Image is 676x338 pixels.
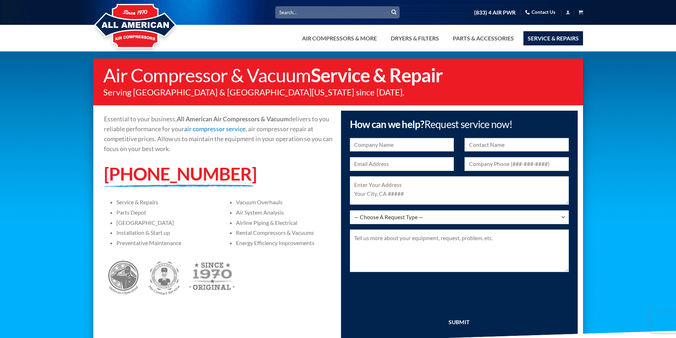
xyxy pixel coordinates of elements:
p: Preventative Maintenance [116,239,213,246]
p: [GEOGRAPHIC_DATA] [116,219,213,226]
p: Rental Compressors & Vacuums [236,229,332,236]
p: Serving [GEOGRAPHIC_DATA] & [GEOGRAPHIC_DATA][US_STATE] since [DATE]. [103,88,576,96]
span: How can we help? [350,118,513,130]
h1: Air Compressor & Vacuum [103,66,576,84]
a: Service & Repairs [523,31,583,45]
iframe: reCAPTCHA [350,281,458,308]
input: Email Address [350,157,454,171]
span: Request service now! [424,118,513,130]
input: Company Phone (###-###-####) [465,157,569,171]
a: Contact Us [525,7,555,18]
a: Parts & Accessories [449,31,518,45]
a: [PHONE_NUMBER] [104,163,257,184]
strong: Service & Repair [311,64,443,86]
a: air compressor service [184,125,246,133]
p: Energy Efficiency Improvements [236,239,332,246]
strong: All American Air Compressors & Vacuum [177,115,289,123]
input: Submit [350,314,569,329]
span: Essential to your business, delivers to you reliable performance for your , air compressor repair... [104,115,332,153]
a: Air Compressors & More [298,31,381,45]
p: Service & Repairs [116,199,213,205]
input: Search… [275,6,400,18]
p: Parts Depot [116,209,213,216]
a: Dryers & Filters [386,31,443,45]
a: Login [566,8,570,17]
p: Installation & Start up [116,229,213,236]
button: Submit [389,7,399,18]
p: Vacuum Overhauls [236,199,332,205]
input: Contact Name [465,138,569,152]
p: Airline Piping & Electrical [236,219,332,226]
p: Air System Analysis [236,209,332,216]
input: Company Name [350,138,454,152]
a: (833) 4 AIR PWR [474,6,516,19]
